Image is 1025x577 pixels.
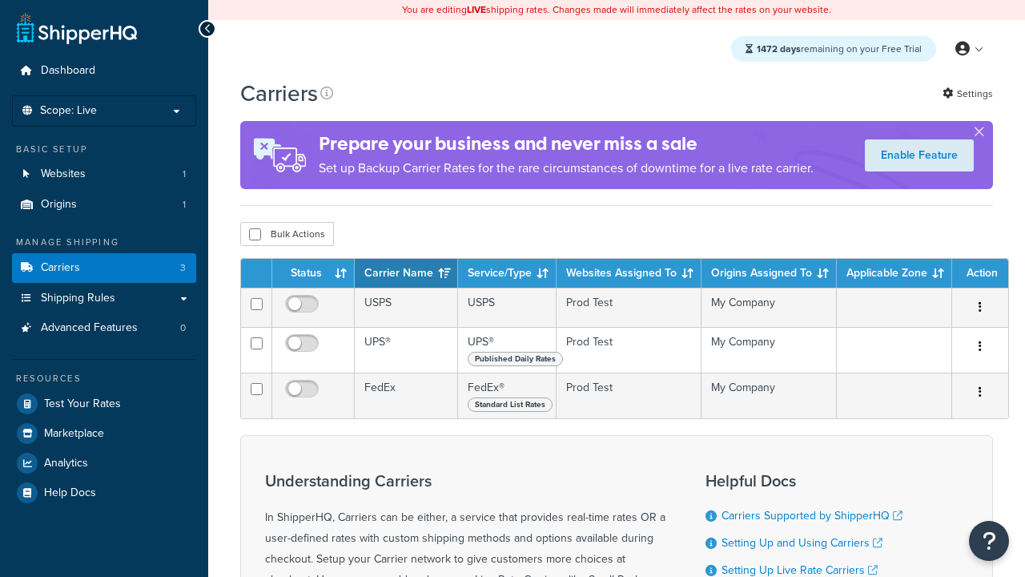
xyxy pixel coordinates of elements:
[557,373,701,418] td: Prod Test
[272,259,355,288] th: Status: activate to sort column ascending
[12,313,196,343] li: Advanced Features
[458,373,557,418] td: FedEx®
[731,36,936,62] div: remaining on your Free Trial
[557,288,701,327] td: Prod Test
[183,198,186,212] span: 1
[722,535,882,551] a: Setting Up and Using Carriers
[44,397,121,411] span: Test Your Rates
[701,259,837,288] th: Origins Assigned To: activate to sort column ascending
[557,327,701,373] td: Prod Test
[12,143,196,156] div: Basic Setup
[12,449,196,478] a: Analytics
[44,427,104,441] span: Marketplace
[355,288,458,327] td: USPS
[41,167,86,181] span: Websites
[240,222,334,246] button: Bulk Actions
[865,139,974,171] a: Enable Feature
[183,167,186,181] span: 1
[240,78,318,109] h1: Carriers
[467,2,486,17] b: LIVE
[701,373,837,418] td: My Company
[12,159,196,189] a: Websites 1
[12,419,196,448] a: Marketplace
[319,131,814,157] h4: Prepare your business and never miss a sale
[969,521,1009,561] button: Open Resource Center
[757,42,801,56] strong: 1472 days
[12,478,196,507] a: Help Docs
[41,321,138,335] span: Advanced Features
[12,253,196,283] li: Carriers
[701,288,837,327] td: My Company
[458,327,557,373] td: UPS®
[12,253,196,283] a: Carriers 3
[705,472,914,490] h3: Helpful Docs
[468,352,563,366] span: Published Daily Rates
[41,198,77,212] span: Origins
[180,261,186,275] span: 3
[180,321,186,335] span: 0
[17,12,137,44] a: ShipperHQ Home
[319,157,814,180] p: Set up Backup Carrier Rates for the rare circumstances of downtime for a live rate carrier.
[12,313,196,343] a: Advanced Features 0
[837,259,952,288] th: Applicable Zone: activate to sort column ascending
[40,104,97,118] span: Scope: Live
[12,56,196,86] a: Dashboard
[12,389,196,418] a: Test Your Rates
[12,372,196,385] div: Resources
[943,83,993,105] a: Settings
[12,284,196,313] a: Shipping Rules
[355,259,458,288] th: Carrier Name: activate to sort column ascending
[355,327,458,373] td: UPS®
[44,486,96,500] span: Help Docs
[12,159,196,189] li: Websites
[41,64,95,78] span: Dashboard
[12,190,196,220] a: Origins 1
[557,259,701,288] th: Websites Assigned To: activate to sort column ascending
[44,457,88,470] span: Analytics
[41,292,115,305] span: Shipping Rules
[952,259,1008,288] th: Action
[12,236,196,249] div: Manage Shipping
[240,121,319,189] img: ad-rules-rateshop-fe6ec290ccb7230408bd80ed9643f0289d75e0ffd9eb532fc0e269fcd187b520.png
[41,261,80,275] span: Carriers
[458,288,557,327] td: USPS
[458,259,557,288] th: Service/Type: activate to sort column ascending
[468,397,553,412] span: Standard List Rates
[701,327,837,373] td: My Company
[722,507,902,524] a: Carriers Supported by ShipperHQ
[265,472,665,490] h3: Understanding Carriers
[355,373,458,418] td: FedEx
[12,190,196,220] li: Origins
